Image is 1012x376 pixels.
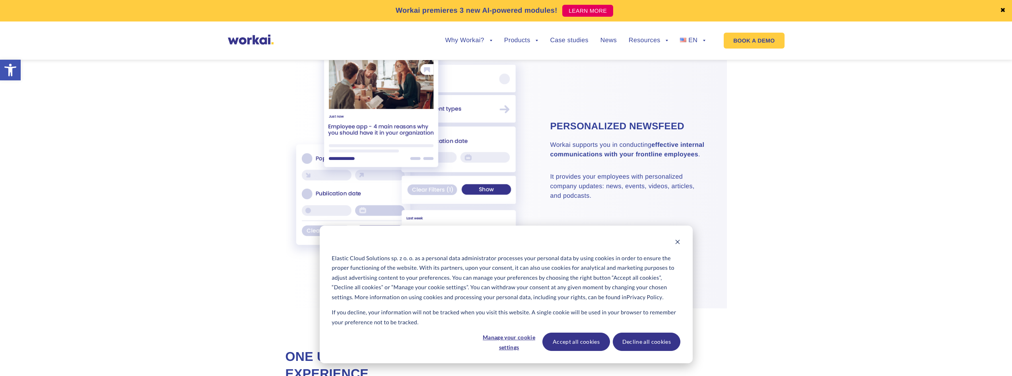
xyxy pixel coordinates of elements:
a: Resources [629,37,668,44]
a: News [600,37,617,44]
p: Workai supports you in conducting . [550,140,707,160]
a: Privacy Policy [42,67,74,74]
a: ✖ [1000,8,1006,14]
a: Products [504,37,538,44]
input: you@company.com [129,10,255,25]
p: If you decline, your information will not be tracked when you visit this website. A single cookie... [332,308,680,327]
button: Manage your cookie settings [478,333,540,351]
a: BOOK A DEMO [724,33,784,49]
button: Decline all cookies [613,333,680,351]
span: EN [688,37,697,44]
a: LEARN MORE [562,5,613,17]
div: Cookie banner [320,226,693,363]
a: Why Workai? [445,37,492,44]
a: Case studies [550,37,588,44]
button: Dismiss cookie banner [675,238,680,248]
p: Workai premieres 3 new AI-powered modules! [396,5,557,16]
button: Accept all cookies [542,333,610,351]
p: Elastic Cloud Solutions sp. z o. o. as a personal data administrator processes your personal data... [332,253,680,302]
iframe: Popup CTA [4,308,219,372]
h2: Personalized newsfeed [550,120,707,133]
a: Privacy Policy [627,292,662,302]
p: It provides your employees with personalized company updates: news, events, videos, articles, and... [550,172,707,201]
